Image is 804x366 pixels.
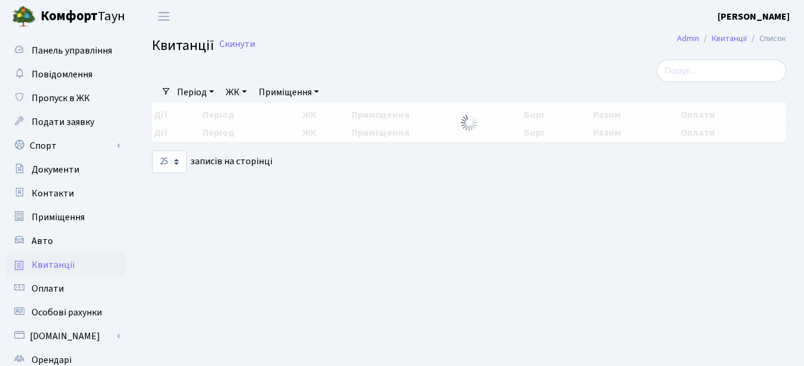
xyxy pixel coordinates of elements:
a: Документи [6,158,125,182]
a: Період [172,82,219,102]
span: Квитанції [32,258,75,271]
span: Панель управління [32,44,112,57]
span: Документи [32,163,79,176]
a: Контакти [6,182,125,205]
a: Приміщення [254,82,324,102]
a: [DOMAIN_NAME] [6,324,125,348]
a: Квитанції [712,32,747,45]
a: Панель управління [6,39,125,62]
span: Оплати [32,282,64,295]
span: Контакти [32,187,74,200]
a: Авто [6,229,125,253]
label: записів на сторінці [152,151,272,173]
input: Пошук... [657,60,786,82]
span: Приміщення [32,211,85,224]
img: Обробка... [460,113,479,132]
span: Таун [41,7,125,27]
a: Оплати [6,277,125,301]
span: Подати заявку [32,115,94,129]
a: Повідомлення [6,62,125,86]
span: Особові рахунки [32,306,102,319]
span: Авто [32,234,53,248]
a: Спорт [6,134,125,158]
a: [PERSON_NAME] [718,10,790,24]
a: Пропуск в ЖК [6,86,125,110]
b: Комфорт [41,7,98,26]
a: Admin [677,32,699,45]
a: Подати заявку [6,110,125,134]
select: записів на сторінці [152,151,187,173]
nav: breadcrumb [659,26,804,51]
a: ЖК [221,82,252,102]
li: Список [747,32,786,45]
button: Переключити навігацію [149,7,179,26]
a: Скинути [219,39,255,50]
b: [PERSON_NAME] [718,10,790,23]
a: Особові рахунки [6,301,125,324]
span: Повідомлення [32,68,92,81]
a: Квитанції [6,253,125,277]
span: Квитанції [152,35,214,56]
span: Пропуск в ЖК [32,92,90,105]
a: Приміщення [6,205,125,229]
img: logo.png [12,5,36,29]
